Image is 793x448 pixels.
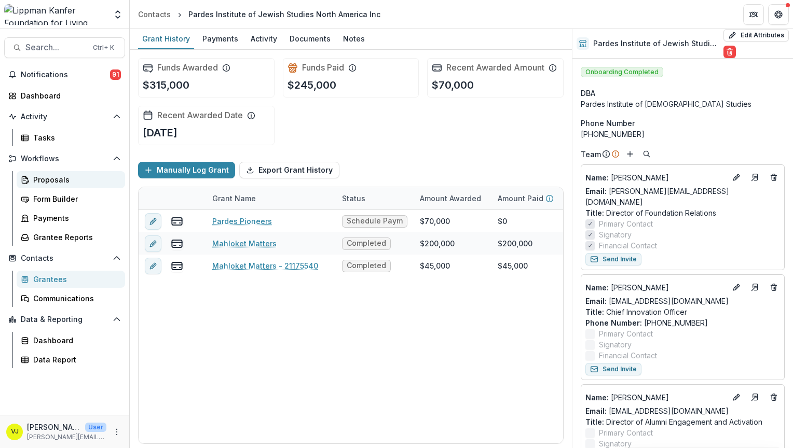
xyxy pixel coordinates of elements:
[143,125,177,141] p: [DATE]
[288,77,336,93] p: $245,000
[599,339,632,350] span: Signatory
[640,148,653,160] button: Search
[730,281,743,293] button: Edit
[585,282,726,293] a: Name: [PERSON_NAME]
[339,31,369,46] div: Notes
[585,207,780,218] p: Director of Foundation Relations
[581,88,595,99] span: DBA
[585,187,607,195] span: Email:
[4,150,125,167] button: Open Workflows
[17,129,125,146] a: Tasks
[157,110,243,120] h2: Recent Awarded Date
[723,29,789,41] button: Edit Attributes
[33,232,117,243] div: Grantee Reports
[581,118,635,129] span: Phone Number
[25,43,87,52] span: Search...
[206,187,336,209] div: Grant Name
[730,171,743,184] button: Edit
[17,271,125,288] a: Grantees
[432,77,474,93] p: $70,000
[111,4,125,25] button: Open entity switcher
[285,31,335,46] div: Documents
[212,238,277,249] a: Mahloket Matters
[21,155,108,163] span: Workflows
[17,171,125,188] a: Proposals
[599,229,632,240] span: Signatory
[585,297,607,305] span: Email:
[336,187,414,209] div: Status
[33,213,117,223] div: Payments
[198,31,242,46] div: Payments
[446,63,544,73] h2: Recent Awarded Amount
[171,260,183,272] button: view-payments
[585,253,641,265] button: Send Invite
[585,393,609,402] span: Name :
[17,209,125,227] a: Payments
[498,193,543,204] p: Amount Paid
[420,260,450,271] div: $45,000
[585,283,609,292] span: Name :
[138,162,235,178] button: Manually Log Grant
[624,148,636,160] button: Add
[17,290,125,307] a: Communications
[585,173,609,182] span: Name :
[17,351,125,368] a: Data Report
[33,132,117,143] div: Tasks
[145,235,161,252] button: edit
[339,29,369,49] a: Notes
[414,187,491,209] div: Amount Awarded
[743,4,764,25] button: Partners
[585,306,780,317] p: Chief Innovation Officer
[768,4,789,25] button: Get Help
[593,39,719,48] h2: Pardes Institute of Jewish Studies North America Inc
[581,129,785,139] div: [PHONE_NUMBER]
[33,354,117,365] div: Data Report
[491,187,569,209] div: Amount Paid
[768,171,780,184] button: Deletes
[585,317,780,328] p: [PHONE_NUMBER]
[33,193,117,204] div: Form Builder
[33,335,117,346] div: Dashboard
[498,260,528,271] div: $45,000
[498,238,532,249] div: $200,000
[111,426,123,438] button: More
[4,4,106,25] img: Lippman Kanfer Foundation for Living Torah logo
[585,208,604,217] span: Title :
[498,216,507,227] div: $0
[33,274,117,285] div: Grantees
[581,99,785,109] div: Pardes Institute of [DEMOGRAPHIC_DATA] Studies
[336,193,372,204] div: Status
[17,190,125,207] a: Form Builder
[33,293,117,304] div: Communications
[17,332,125,349] a: Dashboard
[171,215,183,228] button: view-payments
[110,69,121,80] span: 91
[420,238,455,249] div: $200,000
[585,363,641,375] button: Send Invite
[206,193,262,204] div: Grant Name
[143,77,189,93] p: $315,000
[134,7,175,22] a: Contacts
[27,432,106,442] p: [PERSON_NAME][EMAIL_ADDRESS][DOMAIN_NAME]
[747,169,763,186] a: Go to contact
[247,31,281,46] div: Activity
[171,237,183,250] button: view-payments
[27,422,81,432] p: [PERSON_NAME]
[585,392,726,403] p: [PERSON_NAME]
[21,90,117,101] div: Dashboard
[21,315,108,324] span: Data & Reporting
[4,250,125,267] button: Open Contacts
[17,229,125,246] a: Grantee Reports
[768,281,780,293] button: Deletes
[747,389,763,405] a: Go to contact
[138,31,194,46] div: Grant History
[585,307,604,316] span: Title :
[585,172,726,183] p: [PERSON_NAME]
[4,87,125,104] a: Dashboard
[747,279,763,296] a: Go to contact
[4,66,125,83] button: Notifications91
[585,172,726,183] a: Name: [PERSON_NAME]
